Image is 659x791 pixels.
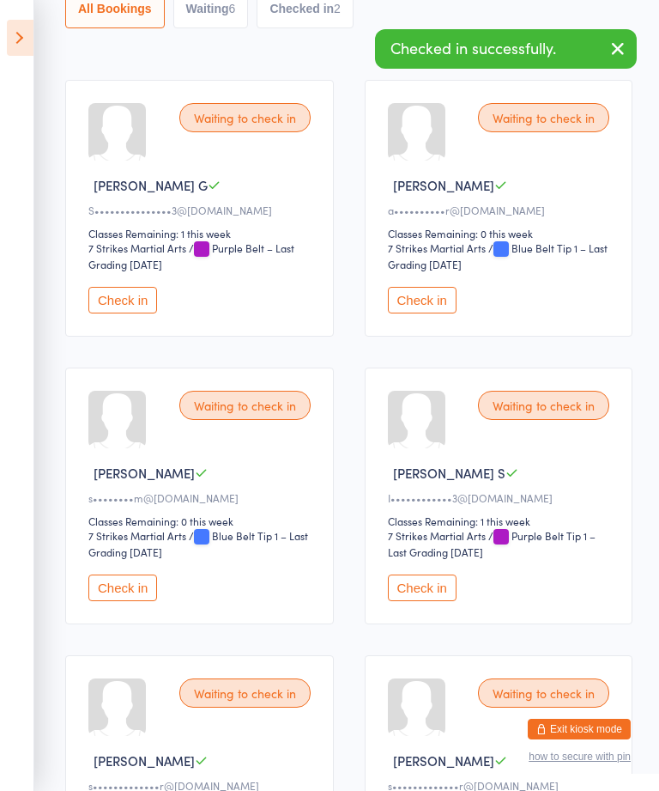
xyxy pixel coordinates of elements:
div: S•••••••••••••••3@[DOMAIN_NAME] [88,203,316,217]
div: Classes Remaining: 1 this week [88,226,316,240]
span: [PERSON_NAME] G [94,176,208,194]
button: Check in [88,575,157,601]
div: Waiting to check in [478,103,609,132]
div: Classes Remaining: 1 this week [388,514,615,528]
div: 7 Strikes Martial Arts [388,240,486,255]
div: Waiting to check in [478,391,609,420]
div: 7 Strikes Martial Arts [388,528,486,543]
span: [PERSON_NAME] [94,464,195,482]
button: how to secure with pin [529,751,631,763]
div: Waiting to check in [179,391,311,420]
div: I••••••••••••3@[DOMAIN_NAME] [388,490,615,505]
div: Waiting to check in [179,678,311,708]
div: 7 Strikes Martial Arts [88,240,186,255]
div: a••••••••••r@[DOMAIN_NAME] [388,203,615,217]
div: Waiting to check in [478,678,609,708]
div: 6 [229,2,236,15]
div: s••••••••m@[DOMAIN_NAME] [88,490,316,505]
button: Check in [88,287,157,313]
div: Waiting to check in [179,103,311,132]
div: 7 Strikes Martial Arts [88,528,186,543]
button: Exit kiosk mode [528,719,631,739]
span: [PERSON_NAME] S [393,464,505,482]
span: [PERSON_NAME] [393,176,494,194]
div: Classes Remaining: 0 this week [88,514,316,528]
div: Classes Remaining: 0 this week [388,226,615,240]
span: [PERSON_NAME] [393,751,494,770]
button: Check in [388,287,456,313]
button: Check in [388,575,456,601]
span: [PERSON_NAME] [94,751,195,770]
div: Checked in successfully. [375,29,637,69]
div: 2 [334,2,341,15]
